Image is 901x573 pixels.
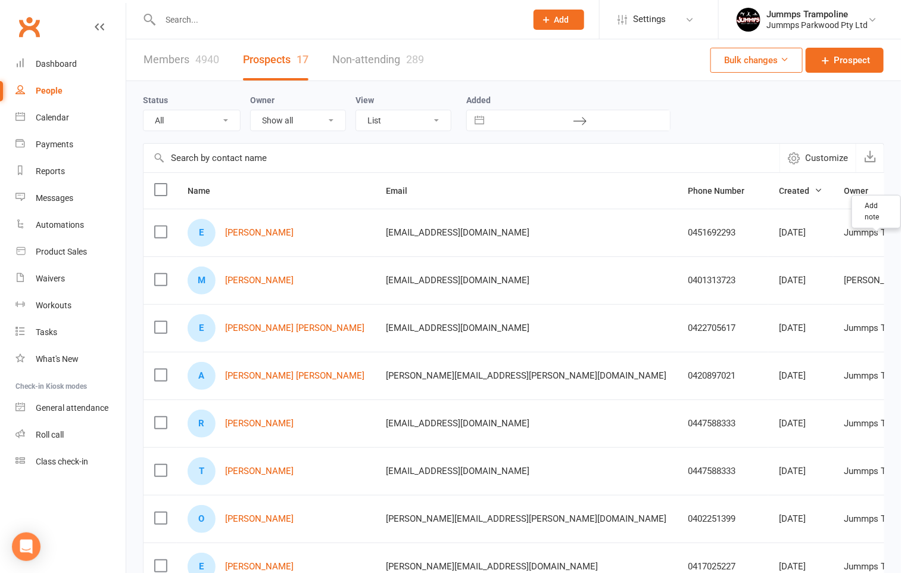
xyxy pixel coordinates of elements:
[225,562,294,572] a: [PERSON_NAME]
[144,144,780,172] input: Search by contact name
[466,95,671,105] label: Added
[469,110,490,131] button: Interact with the calendar and add the check-in date for your trip.
[15,158,126,185] a: Reports
[188,410,216,438] div: Rose
[243,39,308,80] a: Prospects17
[386,460,529,482] span: [EMAIL_ADDRESS][DOMAIN_NAME]
[633,6,666,33] span: Settings
[15,78,126,104] a: People
[688,186,757,196] span: Phone Number
[188,505,216,533] div: Olive
[15,104,126,131] a: Calendar
[386,364,666,387] span: [PERSON_NAME][EMAIL_ADDRESS][PERSON_NAME][DOMAIN_NAME]
[386,186,420,196] span: Email
[188,267,216,295] div: Manaia
[688,275,757,286] div: 0401313723
[386,412,529,435] span: [EMAIL_ADDRESS][DOMAIN_NAME]
[36,247,87,256] div: Product Sales
[225,275,294,286] a: [PERSON_NAME]
[688,323,757,333] div: 0422705617
[36,457,88,466] div: Class check-in
[188,219,216,247] div: Eva
[406,53,424,66] div: 289
[143,95,168,105] label: Status
[225,514,294,524] a: [PERSON_NAME]
[36,403,108,413] div: General attendance
[15,185,126,212] a: Messages
[36,301,71,310] div: Workouts
[36,113,69,122] div: Calendar
[36,86,63,95] div: People
[805,151,848,165] span: Customize
[688,184,757,198] button: Phone Number
[688,371,757,381] div: 0420897021
[332,39,424,80] a: Non-attending289
[356,95,374,105] label: View
[188,314,216,342] div: Ella Ava
[225,323,364,333] a: [PERSON_NAME] [PERSON_NAME]
[688,562,757,572] div: 0417025227
[534,10,584,30] button: Add
[188,362,216,390] div: Amalia
[15,292,126,319] a: Workouts
[780,144,856,172] button: Customize
[15,131,126,158] a: Payments
[36,166,65,176] div: Reports
[15,422,126,448] a: Roll call
[225,228,294,238] a: [PERSON_NAME]
[386,184,420,198] button: Email
[36,327,57,337] div: Tasks
[15,51,126,78] a: Dashboard
[15,212,126,239] a: Automations
[779,466,822,476] div: [DATE]
[386,221,529,244] span: [EMAIL_ADDRESS][DOMAIN_NAME]
[188,457,216,485] div: Theodore
[710,48,803,73] button: Bulk changes
[250,95,275,105] label: Owner
[15,239,126,265] a: Product Sales
[386,507,666,530] span: [PERSON_NAME][EMAIL_ADDRESS][PERSON_NAME][DOMAIN_NAME]
[779,562,822,572] div: [DATE]
[15,395,126,422] a: General attendance kiosk mode
[779,228,822,238] div: [DATE]
[225,371,364,381] a: [PERSON_NAME] [PERSON_NAME]
[844,184,881,198] button: Owner
[225,466,294,476] a: [PERSON_NAME]
[779,184,822,198] button: Created
[688,228,757,238] div: 0451692293
[36,274,65,283] div: Waivers
[36,59,77,69] div: Dashboard
[779,275,822,286] div: [DATE]
[688,419,757,429] div: 0447588333
[15,346,126,373] a: What's New
[36,220,84,230] div: Automations
[779,323,822,333] div: [DATE]
[15,265,126,292] a: Waivers
[688,514,757,524] div: 0402251399
[386,317,529,339] span: [EMAIL_ADDRESS][DOMAIN_NAME]
[779,186,822,196] span: Created
[766,20,868,30] div: Jummps Parkwood Pty Ltd
[36,193,73,203] div: Messages
[386,269,529,292] span: [EMAIL_ADDRESS][DOMAIN_NAME]
[195,53,219,66] div: 4940
[12,532,40,561] div: Open Intercom Messenger
[554,15,569,24] span: Add
[14,12,44,42] a: Clubworx
[157,11,518,28] input: Search...
[779,371,822,381] div: [DATE]
[15,448,126,475] a: Class kiosk mode
[779,419,822,429] div: [DATE]
[36,354,79,364] div: What's New
[844,186,881,196] span: Owner
[766,9,868,20] div: Jummps Trampoline
[806,48,884,73] a: Prospect
[188,184,223,198] button: Name
[225,419,294,429] a: [PERSON_NAME]
[15,319,126,346] a: Tasks
[779,514,822,524] div: [DATE]
[188,186,223,196] span: Name
[737,8,760,32] img: thumb_image1698795904.png
[144,39,219,80] a: Members4940
[297,53,308,66] div: 17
